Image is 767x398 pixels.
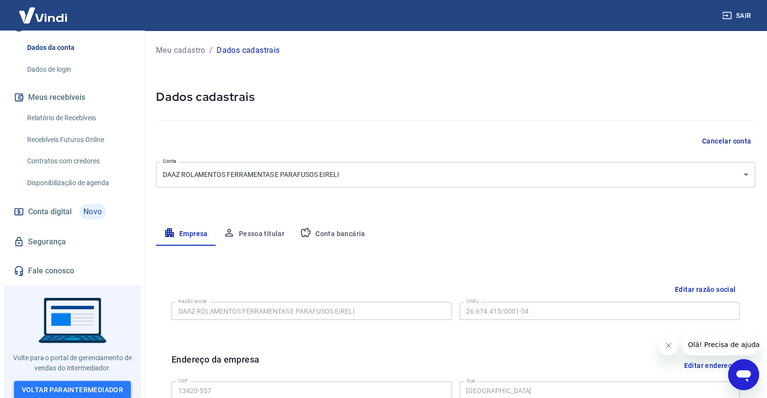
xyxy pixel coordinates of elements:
[659,336,678,355] iframe: Fechar mensagem
[23,151,133,171] a: Contratos com credores
[178,377,188,384] label: CEP
[680,353,740,378] button: Editar endereço
[12,200,133,223] a: Conta digitalNovo
[178,298,207,305] label: Razão social
[12,260,133,282] a: Fale conosco
[698,132,755,150] button: Cancelar conta
[720,7,755,25] button: Sair
[163,158,176,165] label: Conta
[23,60,133,80] a: Dados de login
[12,0,75,30] img: Vindi
[156,162,755,188] div: DAAZ ROLAMENTOS FERRAMENTAS E PARAFUSOS EIRELI
[671,281,740,299] button: Editar razão social
[172,353,260,378] h6: Endereço da empresa
[23,173,133,193] a: Disponibilização de agenda
[216,223,293,246] button: Pessoa titular
[23,38,133,58] a: Dados da conta
[23,130,133,150] a: Recebíveis Futuros Online
[292,223,373,246] button: Conta bancária
[467,298,479,305] label: CNPJ
[728,359,759,390] iframe: Botão para abrir a janela de mensagens
[156,223,216,246] button: Empresa
[12,231,133,253] a: Segurança
[156,89,755,105] h5: Dados cadastrais
[6,7,81,15] span: Olá! Precisa de ajuda?
[467,377,476,384] label: Rua
[209,45,213,56] p: /
[156,45,205,56] a: Meu cadastro
[28,205,72,219] span: Conta digital
[682,334,759,355] iframe: Mensagem da empresa
[79,204,106,220] span: Novo
[217,45,280,56] p: Dados cadastrais
[23,108,133,128] a: Relatório de Recebíveis
[12,87,133,108] button: Meus recebíveis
